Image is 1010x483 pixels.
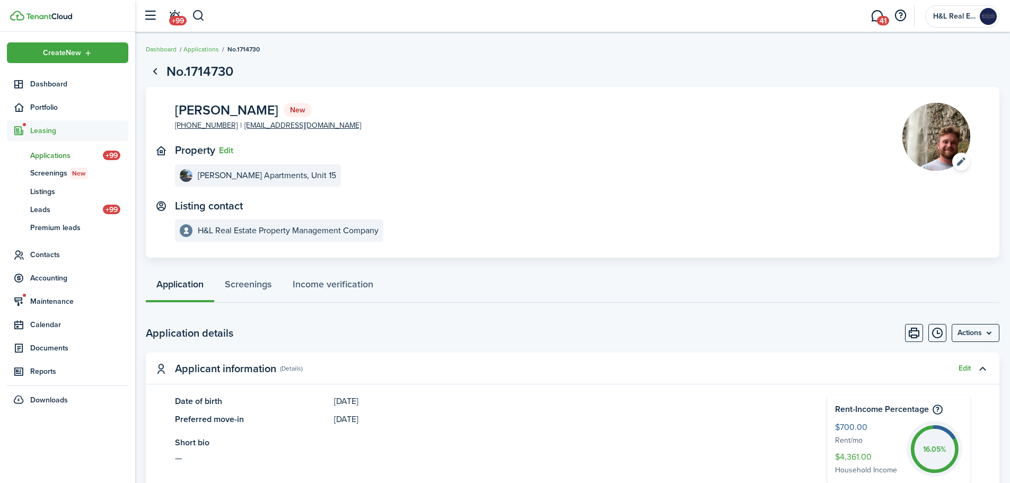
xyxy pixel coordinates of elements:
[867,3,887,30] a: Messaging
[30,102,128,113] span: Portfolio
[43,49,81,57] span: Create New
[7,361,128,382] a: Reports
[30,319,128,330] span: Calendar
[928,324,946,342] button: Timeline
[933,13,976,20] span: H&L Real Estate Property Management Company
[103,205,120,214] span: +99
[140,6,160,26] button: Open sidebar
[980,8,997,25] img: H&L Real Estate Property Management Company
[175,144,215,156] text-item: Property
[175,413,329,426] panel-main-title: Preferred move-in
[146,63,164,81] a: Go back
[146,325,233,341] h2: Application details
[952,324,999,342] menu-btn: Actions
[30,78,128,90] span: Dashboard
[30,125,128,136] span: Leasing
[835,451,901,464] span: $4,361.00
[175,363,276,375] panel-main-title: Applicant information
[30,150,103,161] span: Applications
[175,120,238,131] a: [PHONE_NUMBER]
[30,249,128,260] span: Contacts
[103,151,120,160] span: +99
[284,103,312,118] status: New
[26,13,72,20] img: TenantCloud
[905,324,923,342] button: Print
[30,296,128,307] span: Maintenance
[334,413,795,426] panel-main-description: [DATE]
[952,324,999,342] button: Open menu
[192,7,205,25] button: Search
[175,200,243,212] text-item: Listing contact
[175,395,329,408] panel-main-title: Date of birth
[30,366,128,377] span: Reports
[7,146,128,164] a: Applications+99
[877,16,889,25] span: 41
[30,204,103,215] span: Leads
[7,200,128,218] a: Leads+99
[30,186,128,197] span: Listings
[282,271,384,303] a: Income verification
[30,273,128,284] span: Accounting
[835,421,901,435] span: $700.00
[146,45,177,54] a: Dashboard
[227,45,260,54] span: No.1714730
[175,103,278,117] span: [PERSON_NAME]
[10,11,24,21] img: TenantCloud
[180,169,192,182] img: Harris Apartments
[244,120,361,131] a: [EMAIL_ADDRESS][DOMAIN_NAME]
[175,452,795,464] see-more: —
[30,222,128,233] span: Premium leads
[30,168,128,179] span: Screenings
[902,103,970,171] img: Picture
[7,164,128,182] a: ScreeningsNew
[219,146,233,155] button: Edit
[835,435,901,447] span: Rent/mo
[164,3,185,30] a: Notifications
[214,271,282,303] a: Screenings
[280,364,303,373] panel-main-subtitle: (Details)
[973,359,991,377] button: Toggle accordion
[959,364,971,373] button: Edit
[7,182,128,200] a: Listings
[30,343,128,354] span: Documents
[169,16,187,25] span: +99
[183,45,219,54] a: Applications
[902,103,970,171] button: Open menu
[72,169,85,178] span: New
[835,403,962,416] h4: Rent-Income Percentage
[7,42,128,63] button: Open menu
[891,7,909,25] button: Open resource center
[198,171,336,180] e-details-info-title: [PERSON_NAME] Apartments, Unit 15
[198,226,379,235] e-details-info-title: H&L Real Estate Property Management Company
[175,436,795,449] panel-main-title: Short bio
[835,464,901,477] span: Household Income
[7,74,128,94] a: Dashboard
[30,394,68,406] span: Downloads
[7,218,128,236] a: Premium leads
[334,395,795,408] panel-main-description: [DATE]
[166,62,233,82] h1: No.1714730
